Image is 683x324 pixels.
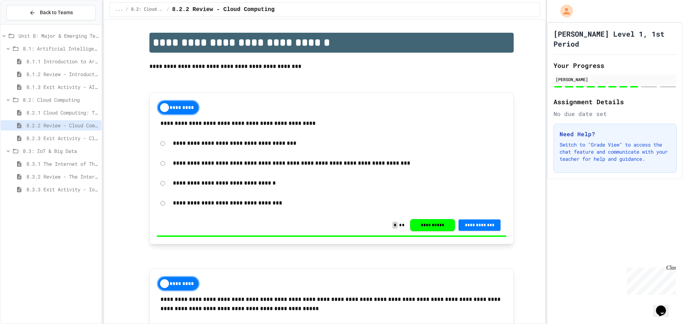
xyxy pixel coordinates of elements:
[26,70,99,78] span: 8.1.2 Review - Introduction to Artificial Intelligence
[554,29,677,49] h1: [PERSON_NAME] Level 1, 1st Period
[26,160,99,168] span: 8.3.1 The Internet of Things and Big Data: Our Connected Digital World
[624,265,676,295] iframe: chat widget
[126,7,128,12] span: /
[3,3,49,45] div: Chat with us now!Close
[653,296,676,317] iframe: chat widget
[26,109,99,116] span: 8.2.1 Cloud Computing: Transforming the Digital World
[26,122,99,129] span: 8.2.2 Review - Cloud Computing
[6,5,96,20] button: Back to Teams
[18,32,99,39] span: Unit 8: Major & Emerging Technologies
[167,7,169,12] span: /
[26,186,99,193] span: 8.3.3 Exit Activity - IoT Data Detective Challenge
[556,76,674,83] div: [PERSON_NAME]
[26,173,99,180] span: 8.3.2 Review - The Internet of Things and Big Data
[23,45,99,52] span: 8.1: Artificial Intelligence Basics
[23,147,99,155] span: 8.3: IoT & Big Data
[26,134,99,142] span: 8.2.3 Exit Activity - Cloud Service Detective
[26,83,99,91] span: 8.1.3 Exit Activity - AI Detective
[554,97,677,107] h2: Assignment Details
[23,96,99,103] span: 8.2: Cloud Computing
[554,60,677,70] h2: Your Progress
[115,7,123,12] span: ...
[554,110,677,118] div: No due date set
[560,130,671,138] h3: Need Help?
[553,3,575,19] div: My Account
[131,7,164,12] span: 8.2: Cloud Computing
[40,9,73,16] span: Back to Teams
[172,5,275,14] span: 8.2.2 Review - Cloud Computing
[26,58,99,65] span: 8.1.1 Introduction to Artificial Intelligence
[560,141,671,163] p: Switch to "Grade View" to access the chat feature and communicate with your teacher for help and ...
